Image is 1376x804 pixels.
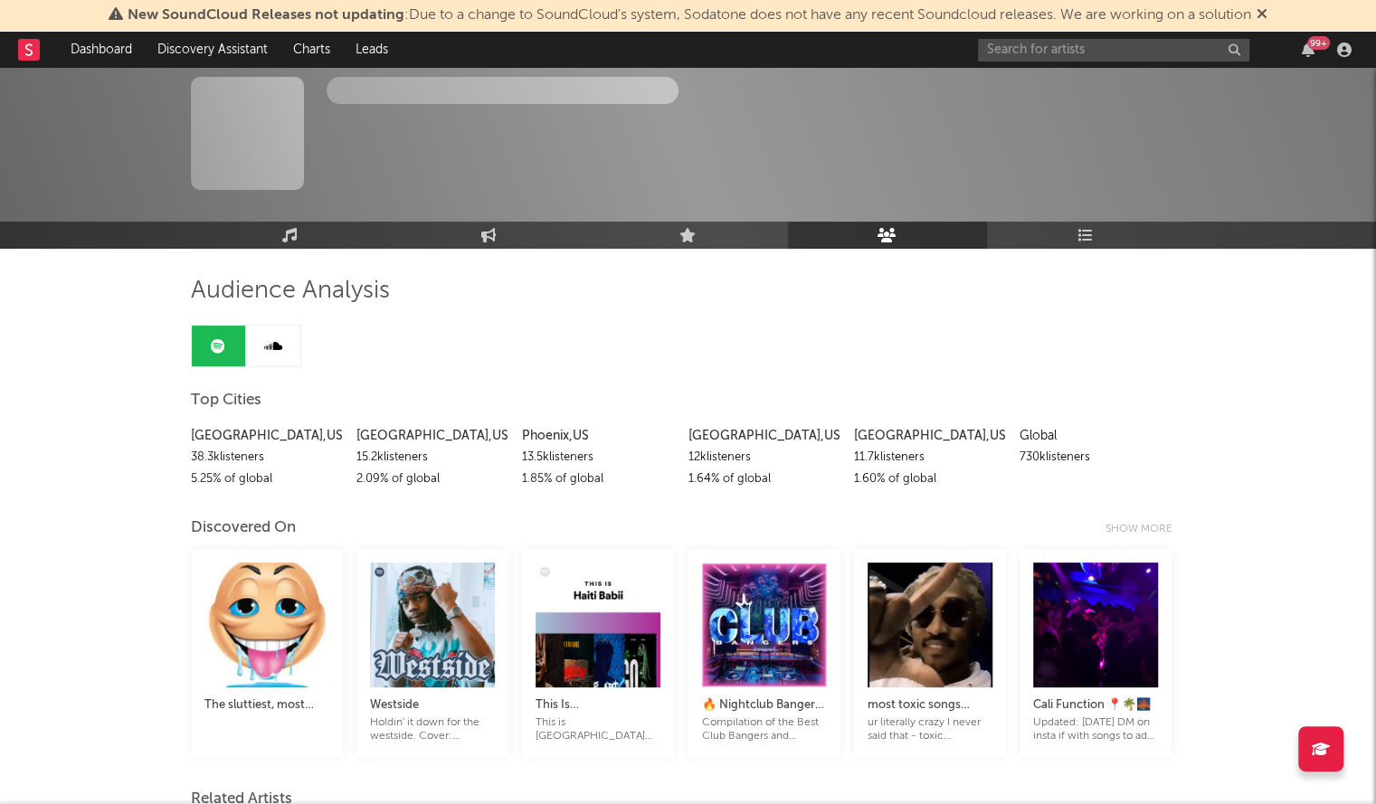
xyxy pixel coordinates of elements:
div: 13.5k listeners [522,447,674,468]
div: ur literally crazy I never said that - toxic manipulator vibes [868,716,992,743]
div: [GEOGRAPHIC_DATA] , US [854,425,1006,447]
div: Compilation of the Best Club Bangers and Anthems of 2025. Submit: @zenosmusic // Pre-Club Playlis... [701,716,826,743]
span: Audience Analysis [191,280,390,302]
div: 15.2k listeners [356,447,508,468]
button: 99+ [1302,43,1314,57]
a: most toxic songs known to manur literally crazy I never said that - toxic manipulator vibes [868,676,992,743]
div: Global [1020,425,1172,447]
div: This is [GEOGRAPHIC_DATA] Babii. The essential tracks, all in one playlist. [536,716,660,743]
div: Westside [370,695,495,716]
div: Updated: [DATE] DM on insta if with songs to add or take out [1033,716,1158,743]
div: 1.64 % of global [688,468,840,490]
span: Dismiss [1257,8,1267,23]
a: The sluttiest, most attractive songs😛✌️ [204,676,329,730]
div: 730k listeners [1020,447,1172,468]
div: Discovered On [191,517,296,539]
a: This Is [GEOGRAPHIC_DATA] BabiiThis is [GEOGRAPHIC_DATA] Babii. The essential tracks, all in one ... [536,676,660,743]
div: [GEOGRAPHIC_DATA] , US [191,425,343,447]
span: : Due to a change to SoundCloud's system, Sodatone does not have any recent Soundcloud releases. ... [128,8,1251,23]
a: Dashboard [58,32,145,68]
div: 2.09 % of global [356,468,508,490]
span: Top Cities [191,390,261,411]
div: 1.85 % of global [522,468,674,490]
a: Cali Function 📍🌴🌉Updated: [DATE] DM on insta if with songs to add or take out [1033,676,1158,743]
a: WestsideHoldin' it down for the westside. Cover: 310babii [370,676,495,743]
div: 🔥 Nightclub Bangers 2025 [Hip-Hop Club Trap RnBass Afrobeats Pre Game Twerk TikTok Dance Party] [701,695,826,716]
input: Search for artists [978,39,1249,61]
div: 1.60 % of global [854,468,1006,490]
div: [GEOGRAPHIC_DATA] , US [688,425,840,447]
div: Phoenix , US [522,425,674,447]
div: 5.25 % of global [191,468,343,490]
div: Cali Function 📍🌴🌉 [1033,695,1158,716]
div: [GEOGRAPHIC_DATA] , US [356,425,508,447]
div: The sluttiest, most attractive songs😛✌️ [204,695,329,716]
div: Holdin' it down for the westside. Cover: 310babii [370,716,495,743]
a: Charts [280,32,343,68]
div: This Is [GEOGRAPHIC_DATA] Babii [536,695,660,716]
div: 12k listeners [688,447,840,468]
a: Discovery Assistant [145,32,280,68]
div: most toxic songs known to man [868,695,992,716]
a: Leads [343,32,401,68]
div: 38.3k listeners [191,447,343,468]
span: New SoundCloud Releases not updating [128,8,404,23]
a: 🔥 Nightclub Bangers 2025 [Hip-Hop Club Trap RnBass Afrobeats Pre Game Twerk TikTok Dance Party]Co... [701,676,826,743]
div: 11.7k listeners [854,447,1006,468]
div: Show more [1106,518,1186,540]
div: 99 + [1307,36,1330,50]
